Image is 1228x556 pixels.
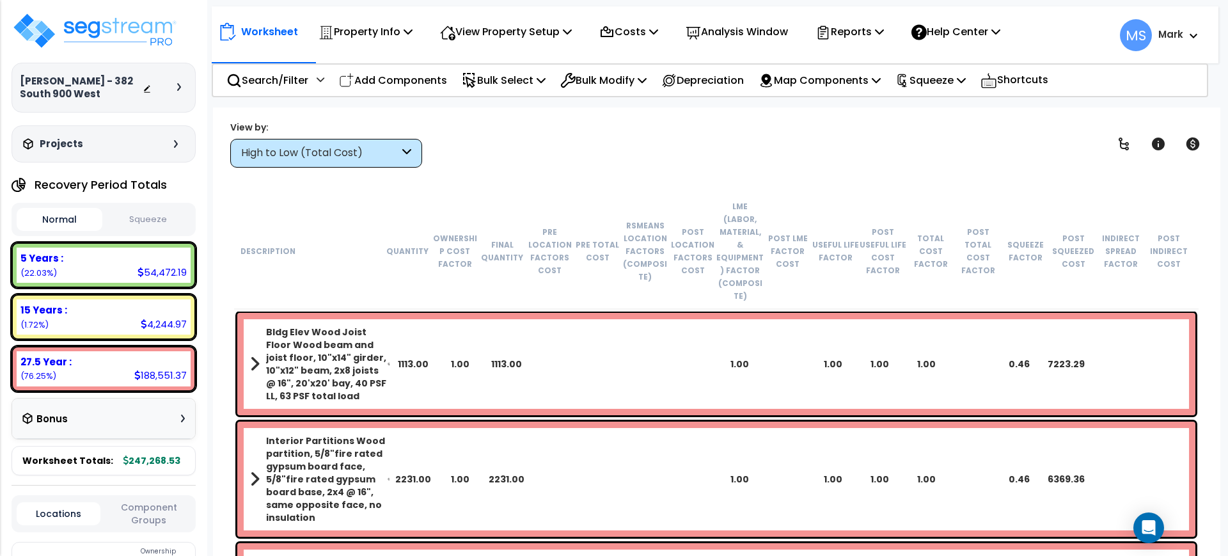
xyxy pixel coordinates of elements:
[141,317,187,331] div: 4,244.97
[654,65,751,95] div: Depreciation
[716,358,763,370] div: 1.00
[241,23,298,40] p: Worksheet
[230,121,422,134] div: View by:
[138,266,187,279] div: 54,472.19
[20,251,63,265] b: 5 Years :
[20,303,67,317] b: 15 Years :
[462,72,546,89] p: Bulk Select
[386,246,428,257] small: Quantity
[226,72,308,89] p: Search/Filter
[560,72,647,89] p: Bulk Modify
[913,234,947,269] small: Total Cost Factor
[20,267,57,278] small: (22.03%)
[319,23,413,40] p: Property Info
[903,473,950,486] div: 1.00
[22,454,113,467] span: Worksheet Totals:
[1102,234,1140,269] small: Indirect Spread Factor
[895,72,966,89] p: Squeeze
[1149,234,1187,269] small: Post Indirect Cost
[40,138,83,150] h3: Projects
[36,414,68,425] h3: Bonus
[134,369,187,382] div: 188,551.37
[996,473,1043,486] div: 0.46
[810,358,856,370] div: 1.00
[812,240,859,263] small: Useful Life Factor
[671,227,714,276] small: Post Location Factors Cost
[17,502,100,525] button: Locations
[576,240,619,263] small: Pre Total Cost
[484,358,530,370] div: 1113.00
[390,473,437,486] div: 2231.00
[1007,240,1044,263] small: Squeeze Factor
[266,434,388,524] b: Interior Partitions Wood partition, 5/8"fire rated gypsum board face, 5/8"fire rated gypsum board...
[432,234,476,269] small: Ownership Cost Factor
[856,358,903,370] div: 1.00
[250,326,390,402] a: Assembly Title
[856,473,903,486] div: 1.00
[437,473,484,486] div: 1.00
[332,65,454,95] div: Add Components
[481,240,523,263] small: Final Quantity
[980,71,1048,90] p: Shortcuts
[911,23,1000,40] p: Help Center
[810,473,856,486] div: 1.00
[961,227,995,276] small: Post Total Cost Factor
[903,358,950,370] div: 1.00
[815,23,884,40] p: Reports
[20,319,49,330] small: (1.72%)
[17,208,102,231] button: Normal
[107,500,191,527] button: Component Groups
[484,473,530,486] div: 2231.00
[716,473,763,486] div: 1.00
[390,358,437,370] div: 1113.00
[20,370,56,381] small: (76.25%)
[661,72,744,89] p: Depreciation
[250,434,390,524] a: Assembly Title
[996,358,1043,370] div: 0.46
[716,202,764,301] small: LME (Labor, Material, & Equipment) Factor (Composite)
[1052,234,1094,269] small: Post Squeezed Cost
[123,454,180,467] span: 247,268.53
[686,23,788,40] p: Analysis Window
[528,227,572,276] small: Pre Location Factors Cost
[12,12,178,50] img: logo_pro_r.png
[35,179,167,191] h4: Recovery Period Totals
[241,146,399,161] div: High to Low (Total Cost)
[1133,512,1164,543] div: Open Intercom Messenger
[1043,358,1089,370] div: 7223.29
[623,221,667,282] small: RSMeans Location Factors (Composite)
[599,23,658,40] p: Costs
[1043,473,1089,486] div: 6369.36
[20,75,143,100] h3: [PERSON_NAME] - 382 South 900 West
[1158,28,1183,41] b: Mark
[339,72,447,89] p: Add Components
[437,358,484,370] div: 1.00
[973,65,1055,96] div: Shortcuts
[106,209,191,231] button: Squeeze
[20,355,72,369] b: 27.5 Year :
[266,326,388,402] b: Bldg Elev Wood Joist Floor Wood beam and joist floor, 10"x14" girder, 10"x12" beam, 2x8 joists @ ...
[440,23,572,40] p: View Property Setup
[1120,19,1152,51] span: MS
[759,72,881,89] p: Map Components
[240,246,295,257] small: Description
[768,234,808,269] small: Post LME Factor Cost
[860,227,906,276] small: Post Useful Life Cost Factor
